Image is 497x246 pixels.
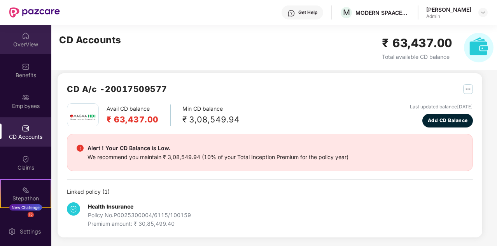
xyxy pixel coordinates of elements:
div: Policy No. P0025300004/6115/100159 [88,211,191,219]
div: 12 [28,212,34,218]
h2: CD A/c - 20017509577 [67,83,167,96]
img: svg+xml;base64,PHN2ZyBpZD0iSG9tZSIgeG1sbnM9Imh0dHA6Ly93d3cudzMub3JnLzIwMDAvc3ZnIiB3aWR0aD0iMjAiIG... [22,32,30,40]
img: New Pazcare Logo [9,7,60,18]
h2: ₹ 63,437.00 [382,34,452,52]
div: Stepathon [1,195,51,202]
img: svg+xml;base64,PHN2ZyBpZD0iQmVuZWZpdHMiIHhtbG5zPSJodHRwOi8vd3d3LnczLm9yZy8yMDAwL3N2ZyIgd2lkdGg9Ij... [22,63,30,71]
button: Add CD Balance [422,114,473,127]
div: MODERN SPAACES VENTURES [355,9,410,16]
img: svg+xml;base64,PHN2ZyBpZD0iU2V0dGluZy0yMHgyMCIgeG1sbnM9Imh0dHA6Ly93d3cudzMub3JnLzIwMDAvc3ZnIiB3aW... [8,228,16,235]
h2: CD Accounts [59,33,121,48]
div: Get Help [298,9,317,16]
span: M [343,8,350,17]
img: svg+xml;base64,PHN2ZyBpZD0iRHJvcGRvd24tMzJ4MzIiIHhtbG5zPSJodHRwOi8vd3d3LnczLm9yZy8yMDAwL3N2ZyIgd2... [480,9,486,16]
img: svg+xml;base64,PHN2ZyBpZD0iRGFuZ2VyX2FsZXJ0IiBkYXRhLW5hbWU9IkRhbmdlciBhbGVydCIgeG1sbnM9Imh0dHA6Ly... [77,145,84,152]
div: Admin [426,13,471,19]
img: svg+xml;base64,PHN2ZyB4bWxucz0iaHR0cDovL3d3dy53My5vcmcvMjAwMC9zdmciIHhtbG5zOnhsaW5rPSJodHRwOi8vd3... [464,33,493,62]
img: svg+xml;base64,PHN2ZyB4bWxucz0iaHR0cDovL3d3dy53My5vcmcvMjAwMC9zdmciIHdpZHRoPSIyMSIgaGVpZ2h0PSIyMC... [22,186,30,194]
img: magma.png [69,104,96,131]
img: svg+xml;base64,PHN2ZyB4bWxucz0iaHR0cDovL3d3dy53My5vcmcvMjAwMC9zdmciIHdpZHRoPSIyNSIgaGVpZ2h0PSIyNS... [463,84,473,94]
div: Last updated balance [DATE] [410,103,473,111]
div: New Challenge [9,204,42,211]
div: We recommend you maintain ₹ 3,08,549.94 (10% of your Total Inception Premium for the policy year) [87,153,348,161]
div: Linked policy ( 1 ) [67,188,473,196]
img: svg+xml;base64,PHN2ZyBpZD0iSGVscC0zMngzMiIgeG1sbnM9Imh0dHA6Ly93d3cudzMub3JnLzIwMDAvc3ZnIiB3aWR0aD... [287,9,295,17]
div: Alert ! Your CD Balance is Low. [87,143,348,153]
h2: ₹ 63,437.00 [107,113,159,126]
img: svg+xml;base64,PHN2ZyB4bWxucz0iaHR0cDovL3d3dy53My5vcmcvMjAwMC9zdmciIHdpZHRoPSIzNCIgaGVpZ2h0PSIzNC... [67,202,80,216]
div: [PERSON_NAME] [426,6,471,13]
div: ₹ 3,08,549.94 [182,113,240,126]
img: svg+xml;base64,PHN2ZyBpZD0iRW1wbG95ZWVzIiB4bWxucz0iaHR0cDovL3d3dy53My5vcmcvMjAwMC9zdmciIHdpZHRoPS... [22,94,30,101]
span: Add CD Balance [428,117,468,124]
b: Health Insurance [88,203,133,210]
div: Premium amount: ₹ 30,85,499.40 [88,219,191,228]
span: Total available CD balance [382,53,450,60]
img: svg+xml;base64,PHN2ZyBpZD0iQ0RfQWNjb3VudHMiIGRhdGEtbmFtZT0iQ0QgQWNjb3VudHMiIHhtbG5zPSJodHRwOi8vd3... [22,124,30,132]
div: Avail CD balance [107,104,171,126]
img: svg+xml;base64,PHN2ZyBpZD0iQ2xhaW0iIHhtbG5zPSJodHRwOi8vd3d3LnczLm9yZy8yMDAwL3N2ZyIgd2lkdGg9IjIwIi... [22,155,30,163]
div: Min CD balance [182,104,240,126]
div: Settings [17,228,43,235]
